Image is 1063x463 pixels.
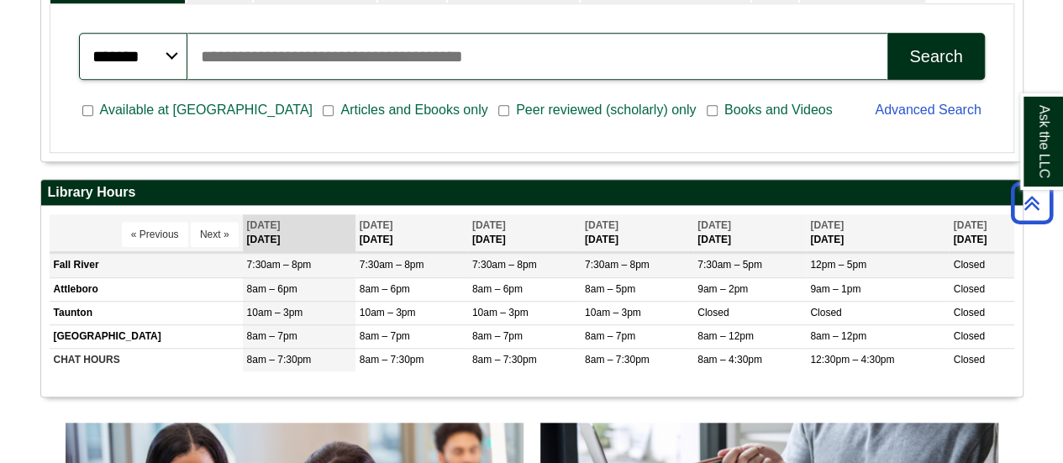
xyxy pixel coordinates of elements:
span: 8am – 7:30pm [585,354,650,366]
span: 8am – 7pm [360,330,410,342]
span: Closed [953,307,984,318]
span: 8am – 6pm [360,283,410,295]
span: Closed [953,259,984,271]
span: 8am – 12pm [810,330,866,342]
span: Books and Videos [718,100,839,120]
th: [DATE] [355,214,468,252]
span: 12pm – 5pm [810,259,866,271]
span: [DATE] [953,219,987,231]
span: 9am – 2pm [697,283,748,295]
span: 8am – 4:30pm [697,354,762,366]
span: [DATE] [697,219,731,231]
span: Available at [GEOGRAPHIC_DATA] [93,100,319,120]
span: 10am – 3pm [585,307,641,318]
span: Articles and Ebooks only [334,100,494,120]
td: Fall River [50,254,243,277]
td: [GEOGRAPHIC_DATA] [50,324,243,348]
span: 7:30am – 8pm [585,259,650,271]
button: Next » [191,222,239,247]
input: Articles and Ebooks only [323,103,334,118]
h2: Library Hours [41,180,1023,206]
span: 8am – 7pm [585,330,635,342]
span: 10am – 3pm [360,307,416,318]
th: [DATE] [468,214,581,252]
th: [DATE] [806,214,949,252]
span: 8am – 7pm [247,330,297,342]
span: 12:30pm – 4:30pm [810,354,894,366]
th: [DATE] [581,214,693,252]
span: 9am – 1pm [810,283,860,295]
span: Closed [953,330,984,342]
span: 8am – 7:30pm [247,354,312,366]
span: 8am – 7:30pm [360,354,424,366]
span: Peer reviewed (scholarly) only [509,100,703,120]
td: CHAT HOURS [50,348,243,371]
span: [DATE] [247,219,281,231]
button: Search [887,33,984,80]
span: 7:30am – 8pm [247,259,312,271]
input: Peer reviewed (scholarly) only [498,103,509,118]
button: « Previous [122,222,188,247]
span: Closed [810,307,841,318]
span: 7:30am – 8pm [360,259,424,271]
span: [DATE] [360,219,393,231]
span: 10am – 3pm [247,307,303,318]
span: Closed [953,354,984,366]
span: 8am – 7pm [472,330,523,342]
th: [DATE] [243,214,355,252]
a: Advanced Search [875,103,981,117]
th: [DATE] [693,214,806,252]
span: 10am – 3pm [472,307,529,318]
span: 8am – 6pm [247,283,297,295]
th: [DATE] [949,214,1013,252]
span: [DATE] [585,219,618,231]
span: 7:30am – 8pm [472,259,537,271]
span: 8am – 5pm [585,283,635,295]
td: Attleboro [50,277,243,301]
span: [DATE] [810,219,844,231]
div: Search [909,47,962,66]
span: 8am – 12pm [697,330,754,342]
span: 8am – 7:30pm [472,354,537,366]
span: Closed [953,283,984,295]
a: Back to Top [1005,192,1059,214]
input: Available at [GEOGRAPHIC_DATA] [82,103,93,118]
span: [DATE] [472,219,506,231]
td: Taunton [50,301,243,324]
span: 8am – 6pm [472,283,523,295]
input: Books and Videos [707,103,718,118]
span: Closed [697,307,729,318]
span: 7:30am – 5pm [697,259,762,271]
